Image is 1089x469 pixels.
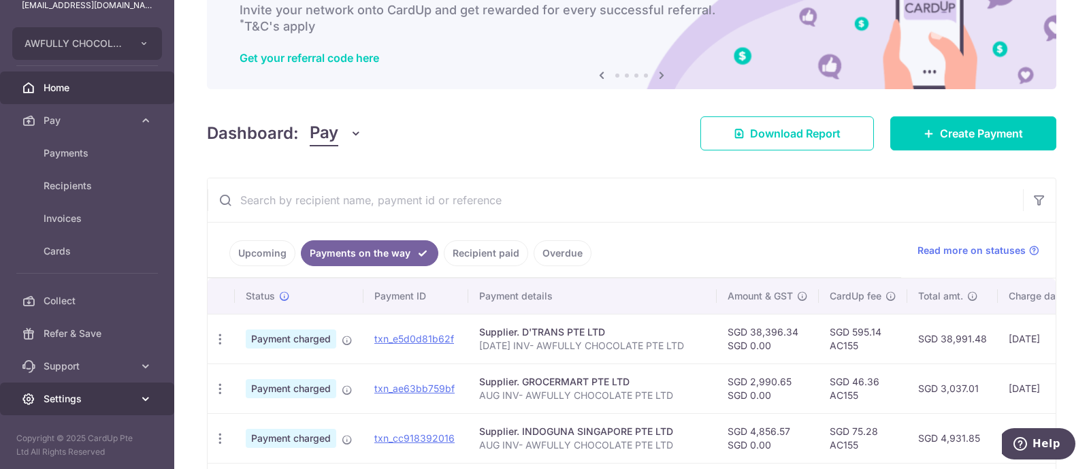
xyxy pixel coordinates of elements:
span: Support [44,359,133,373]
a: Overdue [534,240,591,266]
span: Total amt. [918,289,963,303]
input: Search by recipient name, payment id or reference [208,178,1023,222]
span: Refer & Save [44,327,133,340]
a: txn_cc918392016 [374,432,455,444]
button: Pay [310,120,362,146]
span: Download Report [750,125,841,142]
a: Read more on statuses [917,244,1039,257]
td: SGD 38,991.48 [907,314,998,363]
span: Payment charged [246,329,336,349]
p: [DATE] INV- AWFULLY CHOCOLATE PTE LTD [479,339,706,353]
td: SGD 595.14 AC155 [819,314,907,363]
td: SGD 4,931.85 [907,413,998,463]
span: Home [44,81,133,95]
a: Upcoming [229,240,295,266]
span: Read more on statuses [917,244,1026,257]
a: txn_ae63bb759bf [374,383,455,394]
p: AUG INV- AWFULLY CHOCOLATE PTE LTD [479,389,706,402]
span: Payment charged [246,379,336,398]
div: Supplier. INDOGUNA SINGAPORE PTE LTD [479,425,706,438]
span: Amount & GST [728,289,793,303]
span: Cards [44,244,133,258]
span: Charge date [1009,289,1064,303]
iframe: Opens a widget where you can find more information [1002,428,1075,462]
span: Recipients [44,179,133,193]
td: SGD 3,037.01 [907,363,998,413]
td: SGD 75.28 AC155 [819,413,907,463]
span: Collect [44,294,133,308]
span: AWFULLY CHOCOLATE PTE LTD [25,37,125,50]
h6: Invite your network onto CardUp and get rewarded for every successful referral. T&C's apply [240,2,1024,35]
span: Pay [310,120,338,146]
span: Invoices [44,212,133,225]
span: Settings [44,392,133,406]
button: AWFULLY CHOCOLATE PTE LTD [12,27,162,60]
a: Recipient paid [444,240,528,266]
span: Create Payment [940,125,1023,142]
span: Payments [44,146,133,160]
div: Supplier. GROCERMART PTE LTD [479,375,706,389]
a: txn_e5d0d81b62f [374,333,454,344]
div: Supplier. D'TRANS PTE LTD [479,325,706,339]
a: Download Report [700,116,874,150]
span: CardUp fee [830,289,881,303]
td: SGD 4,856.57 SGD 0.00 [717,413,819,463]
a: Create Payment [890,116,1056,150]
span: Pay [44,114,133,127]
th: Payment ID [363,278,468,314]
span: Status [246,289,275,303]
a: Payments on the way [301,240,438,266]
h4: Dashboard: [207,121,299,146]
td: SGD 46.36 AC155 [819,363,907,413]
span: Payment charged [246,429,336,448]
a: Get your referral code here [240,51,379,65]
th: Payment details [468,278,717,314]
p: AUG INV- AWFULLY CHOCOLATE PTE LTD [479,438,706,452]
td: SGD 2,990.65 SGD 0.00 [717,363,819,413]
td: SGD 38,396.34 SGD 0.00 [717,314,819,363]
